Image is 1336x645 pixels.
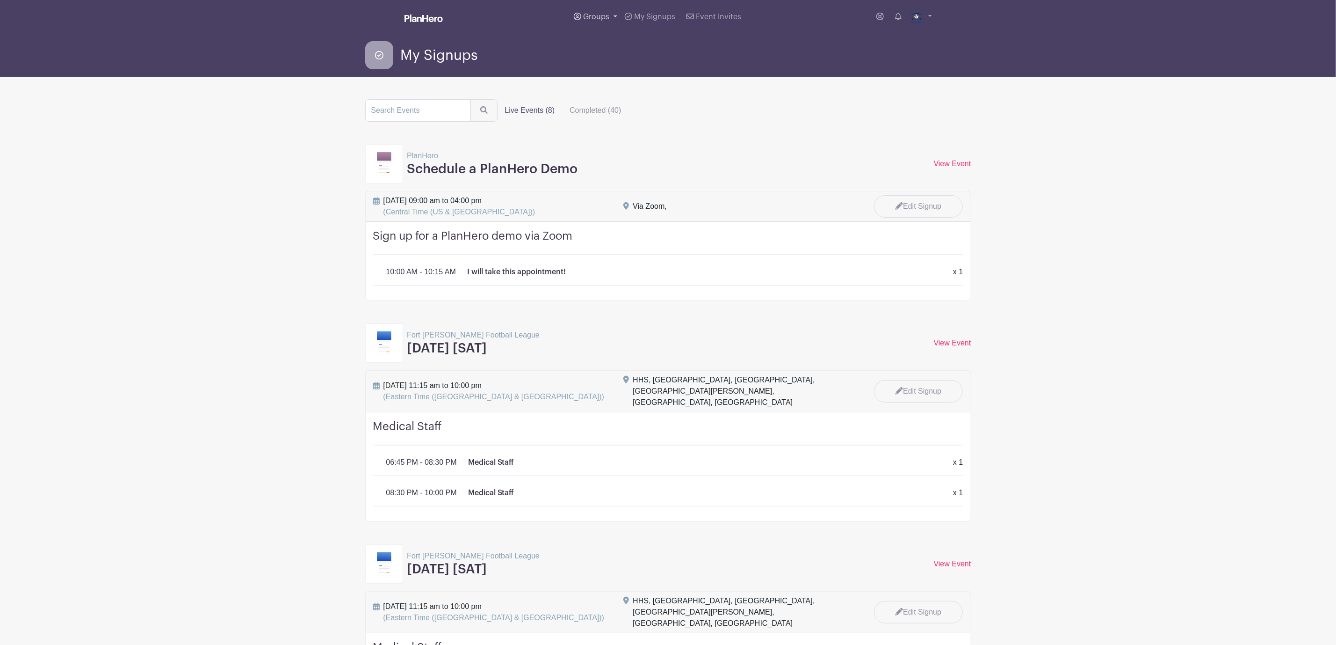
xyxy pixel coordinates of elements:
span: (Eastern Time ([GEOGRAPHIC_DATA] & [GEOGRAPHIC_DATA])) [383,393,605,401]
span: [DATE] 11:15 am to 10:00 pm [383,380,605,403]
label: Live Events (8) [498,101,563,120]
p: Medical Staff [468,457,514,468]
img: template11-97b0f419cbab8ea1fd52dabbe365452ac063e65c139ff1c7c21e0a8da349fa3d.svg [377,152,392,176]
span: My Signups [401,48,478,63]
img: 2.png [909,9,924,24]
label: Completed (40) [562,101,628,120]
span: (Central Time (US & [GEOGRAPHIC_DATA])) [383,208,535,216]
a: View Event [934,160,971,168]
span: [DATE] 11:15 am to 10:00 pm [383,601,605,623]
p: 10:00 AM - 10:15 AM [386,266,456,278]
div: x 1 [947,487,968,498]
p: I will take this appointment! [467,266,566,278]
span: My Signups [634,13,675,21]
span: Groups [583,13,609,21]
h3: Schedule a PlanHero Demo [407,161,578,177]
p: 06:45 PM - 08:30 PM [386,457,457,468]
p: 08:30 PM - 10:00 PM [386,487,457,498]
div: HHS, [GEOGRAPHIC_DATA], [GEOGRAPHIC_DATA], [GEOGRAPHIC_DATA][PERSON_NAME], [GEOGRAPHIC_DATA], [GE... [633,595,855,629]
p: Fort [PERSON_NAME] Football League [407,550,540,562]
span: Event Invites [696,13,742,21]
h3: [DATE] [SAT] [407,341,540,357]
p: Medical Staff [468,487,514,498]
img: template9-63edcacfaf2fb6570c2d519c84fe92c0a60f82f14013cd3b098e25ecaaffc40c.svg [377,552,392,576]
img: logo_white-6c42ec7e38ccf1d336a20a19083b03d10ae64f83f12c07503d8b9e83406b4c7d.svg [404,15,443,22]
p: Fort [PERSON_NAME] Football League [407,330,540,341]
div: Via Zoom, [633,201,667,212]
span: (Eastern Time ([GEOGRAPHIC_DATA] & [GEOGRAPHIC_DATA])) [383,614,605,622]
a: Edit Signup [874,601,963,623]
div: x 1 [947,266,968,278]
h3: [DATE] [SAT] [407,562,540,578]
div: x 1 [947,457,968,468]
input: Search Events [365,99,471,122]
a: View Event [934,560,971,568]
a: Edit Signup [874,380,963,403]
div: filters [498,101,629,120]
h4: Medical Staff [373,420,963,446]
img: template9-63edcacfaf2fb6570c2d519c84fe92c0a60f82f14013cd3b098e25ecaaffc40c.svg [377,331,392,355]
h4: Sign up for a PlanHero demo via Zoom [373,229,963,255]
span: [DATE] 09:00 am to 04:00 pm [383,195,535,218]
a: Edit Signup [874,195,963,218]
a: View Event [934,339,971,347]
p: PlanHero [407,150,578,161]
div: HHS, [GEOGRAPHIC_DATA], [GEOGRAPHIC_DATA], [GEOGRAPHIC_DATA][PERSON_NAME], [GEOGRAPHIC_DATA], [GE... [633,374,855,408]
